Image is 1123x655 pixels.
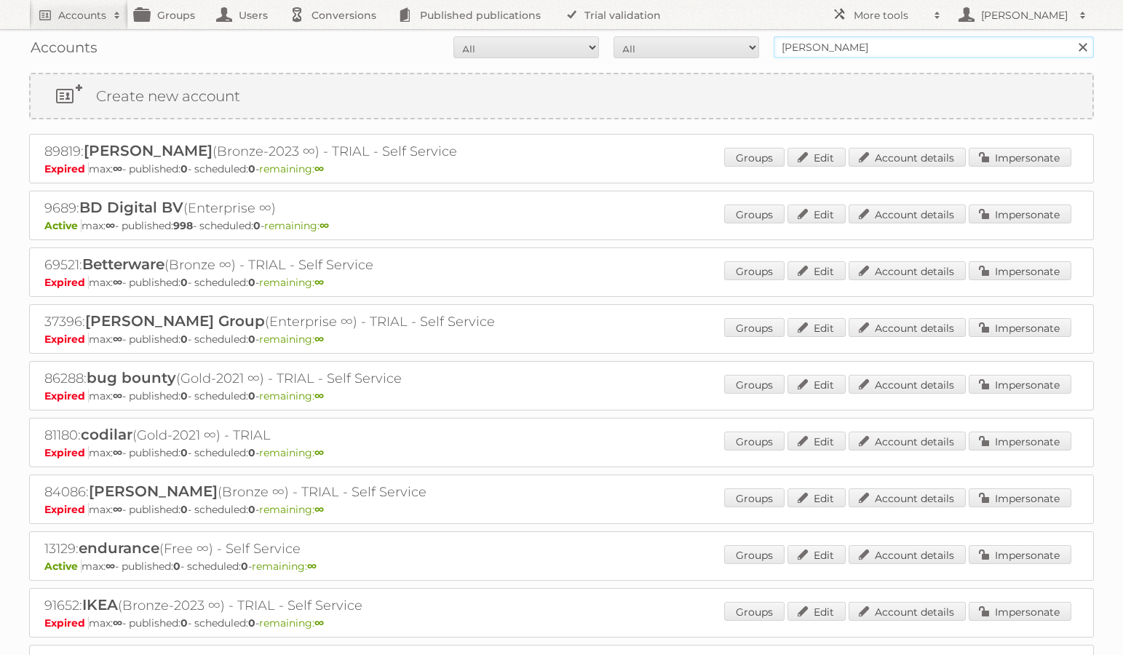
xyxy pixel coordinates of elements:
[724,375,785,394] a: Groups
[44,503,1079,516] p: max: - published: - scheduled: -
[248,503,255,516] strong: 0
[787,602,846,621] a: Edit
[314,389,324,402] strong: ∞
[241,560,248,573] strong: 0
[58,8,106,23] h2: Accounts
[44,389,89,402] span: Expired
[180,162,188,175] strong: 0
[849,602,966,621] a: Account details
[854,8,926,23] h2: More tools
[849,432,966,450] a: Account details
[849,318,966,337] a: Account details
[44,333,1079,346] p: max: - published: - scheduled: -
[977,8,1072,23] h2: [PERSON_NAME]
[44,503,89,516] span: Expired
[259,446,324,459] span: remaining:
[787,261,846,280] a: Edit
[113,276,122,289] strong: ∞
[180,616,188,630] strong: 0
[724,602,785,621] a: Groups
[259,162,324,175] span: remaining:
[849,545,966,564] a: Account details
[89,483,218,500] span: [PERSON_NAME]
[87,369,176,386] span: bug bounty
[849,488,966,507] a: Account details
[248,333,255,346] strong: 0
[44,162,89,175] span: Expired
[787,432,846,450] a: Edit
[849,148,966,167] a: Account details
[44,142,554,161] h2: 89819: (Bronze-2023 ∞) - TRIAL - Self Service
[724,318,785,337] a: Groups
[44,162,1079,175] p: max: - published: - scheduled: -
[113,389,122,402] strong: ∞
[31,74,1092,118] a: Create new account
[969,205,1071,223] a: Impersonate
[44,312,554,331] h2: 37396: (Enterprise ∞) - TRIAL - Self Service
[44,219,82,232] span: Active
[44,560,1079,573] p: max: - published: - scheduled: -
[787,488,846,507] a: Edit
[173,560,180,573] strong: 0
[248,162,255,175] strong: 0
[113,162,122,175] strong: ∞
[259,616,324,630] span: remaining:
[180,389,188,402] strong: 0
[787,318,846,337] a: Edit
[248,616,255,630] strong: 0
[113,333,122,346] strong: ∞
[787,375,846,394] a: Edit
[724,148,785,167] a: Groups
[44,276,89,289] span: Expired
[106,219,115,232] strong: ∞
[969,432,1071,450] a: Impersonate
[724,432,785,450] a: Groups
[173,219,193,232] strong: 998
[180,503,188,516] strong: 0
[82,255,164,273] span: Betterware
[44,446,89,459] span: Expired
[44,483,554,501] h2: 84086: (Bronze ∞) - TRIAL - Self Service
[44,369,554,388] h2: 86288: (Gold-2021 ∞) - TRIAL - Self Service
[81,426,132,443] span: codilar
[320,219,329,232] strong: ∞
[969,261,1071,280] a: Impersonate
[180,276,188,289] strong: 0
[969,318,1071,337] a: Impersonate
[969,545,1071,564] a: Impersonate
[724,545,785,564] a: Groups
[248,276,255,289] strong: 0
[307,560,317,573] strong: ∞
[259,389,324,402] span: remaining:
[44,255,554,274] h2: 69521: (Bronze ∞) - TRIAL - Self Service
[314,616,324,630] strong: ∞
[969,488,1071,507] a: Impersonate
[259,503,324,516] span: remaining:
[248,389,255,402] strong: 0
[44,539,554,558] h2: 13129: (Free ∞) - Self Service
[44,276,1079,289] p: max: - published: - scheduled: -
[44,616,89,630] span: Expired
[787,148,846,167] a: Edit
[44,596,554,615] h2: 91652: (Bronze-2023 ∞) - TRIAL - Self Service
[84,142,213,159] span: [PERSON_NAME]
[106,560,115,573] strong: ∞
[44,199,554,218] h2: 9689: (Enterprise ∞)
[44,333,89,346] span: Expired
[248,446,255,459] strong: 0
[264,219,329,232] span: remaining:
[44,219,1079,232] p: max: - published: - scheduled: -
[79,539,159,557] span: endurance
[113,616,122,630] strong: ∞
[724,261,785,280] a: Groups
[849,375,966,394] a: Account details
[849,205,966,223] a: Account details
[259,333,324,346] span: remaining:
[314,503,324,516] strong: ∞
[969,375,1071,394] a: Impersonate
[253,219,261,232] strong: 0
[44,426,554,445] h2: 81180: (Gold-2021 ∞) - TRIAL
[787,205,846,223] a: Edit
[113,446,122,459] strong: ∞
[113,503,122,516] strong: ∞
